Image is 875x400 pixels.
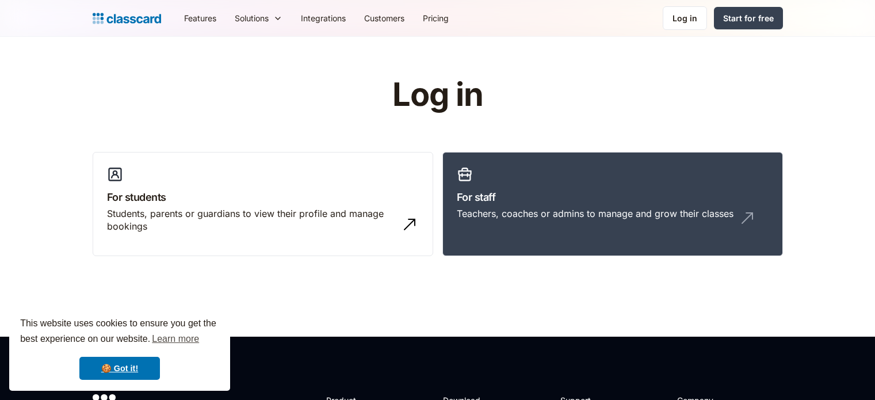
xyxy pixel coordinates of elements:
[457,207,733,220] div: Teachers, coaches or admins to manage and grow their classes
[79,357,160,380] a: dismiss cookie message
[107,207,396,233] div: Students, parents or guardians to view their profile and manage bookings
[355,5,414,31] a: Customers
[255,77,620,113] h1: Log in
[235,12,269,24] div: Solutions
[107,189,419,205] h3: For students
[93,10,161,26] a: Logo
[414,5,458,31] a: Pricing
[226,5,292,31] div: Solutions
[457,189,769,205] h3: For staff
[292,5,355,31] a: Integrations
[150,330,201,348] a: learn more about cookies
[442,152,783,257] a: For staffTeachers, coaches or admins to manage and grow their classes
[9,306,230,391] div: cookieconsent
[673,12,697,24] div: Log in
[20,317,219,348] span: This website uses cookies to ensure you get the best experience on our website.
[723,12,774,24] div: Start for free
[175,5,226,31] a: Features
[714,7,783,29] a: Start for free
[663,6,707,30] a: Log in
[93,152,433,257] a: For studentsStudents, parents or guardians to view their profile and manage bookings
